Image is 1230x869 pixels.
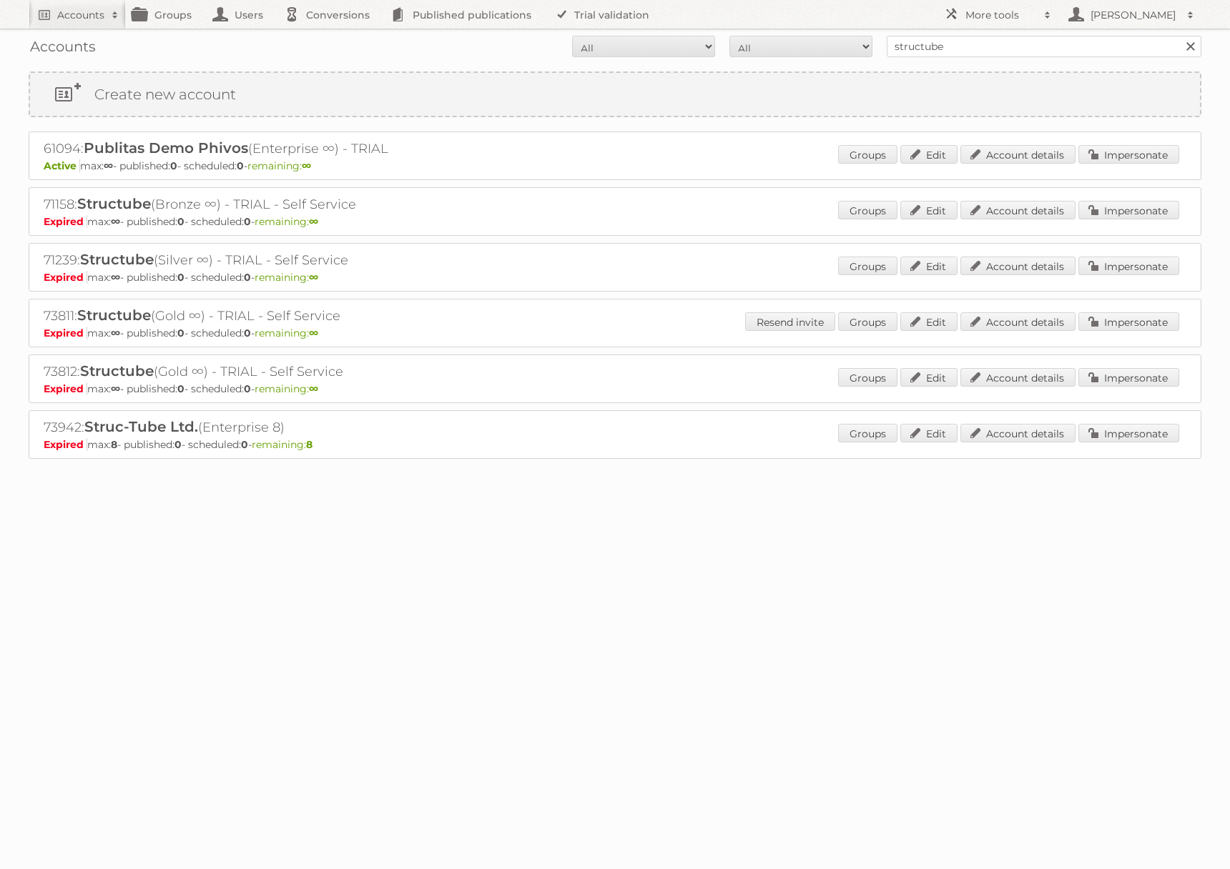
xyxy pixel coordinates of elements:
[174,438,182,451] strong: 0
[900,201,958,219] a: Edit
[302,159,311,172] strong: ∞
[247,159,311,172] span: remaining:
[960,424,1076,442] a: Account details
[1087,8,1180,22] h2: [PERSON_NAME]
[44,418,544,437] h2: 73942: (Enterprise 8)
[900,257,958,275] a: Edit
[241,438,248,451] strong: 0
[44,382,87,395] span: Expired
[1078,368,1179,387] a: Impersonate
[1078,312,1179,331] a: Impersonate
[900,145,958,164] a: Edit
[960,145,1076,164] a: Account details
[1078,145,1179,164] a: Impersonate
[177,382,184,395] strong: 0
[44,327,1186,339] p: max: - published: - scheduled: -
[77,195,151,212] span: Structube
[838,368,897,387] a: Groups
[111,382,120,395] strong: ∞
[44,215,1186,228] p: max: - published: - scheduled: -
[111,215,120,228] strong: ∞
[255,382,318,395] span: remaining:
[111,438,117,451] strong: 8
[838,201,897,219] a: Groups
[255,215,318,228] span: remaining:
[838,424,897,442] a: Groups
[177,271,184,284] strong: 0
[80,362,154,379] span: Structube
[960,201,1076,219] a: Account details
[44,327,87,339] span: Expired
[177,327,184,339] strong: 0
[44,139,544,158] h2: 61094: (Enterprise ∞) - TRIAL
[44,251,544,269] h2: 71239: (Silver ∞) - TRIAL - Self Service
[1078,201,1179,219] a: Impersonate
[1078,257,1179,275] a: Impersonate
[900,424,958,442] a: Edit
[237,159,244,172] strong: 0
[57,8,104,22] h2: Accounts
[244,327,251,339] strong: 0
[255,327,318,339] span: remaining:
[80,251,154,268] span: Structube
[111,271,120,284] strong: ∞
[252,438,313,451] span: remaining:
[838,145,897,164] a: Groups
[30,73,1200,116] a: Create new account
[44,271,1186,284] p: max: - published: - scheduled: -
[44,362,544,381] h2: 73812: (Gold ∞) - TRIAL - Self Service
[255,271,318,284] span: remaining:
[44,215,87,228] span: Expired
[84,139,248,157] span: Publitas Demo Phivos
[960,312,1076,331] a: Account details
[309,271,318,284] strong: ∞
[838,257,897,275] a: Groups
[745,312,835,331] a: Resend invite
[244,382,251,395] strong: 0
[44,159,1186,172] p: max: - published: - scheduled: -
[104,159,113,172] strong: ∞
[838,312,897,331] a: Groups
[77,307,151,324] span: Structube
[111,327,120,339] strong: ∞
[1078,424,1179,442] a: Impersonate
[44,271,87,284] span: Expired
[44,382,1186,395] p: max: - published: - scheduled: -
[44,307,544,325] h2: 73811: (Gold ∞) - TRIAL - Self Service
[44,438,87,451] span: Expired
[309,382,318,395] strong: ∞
[309,327,318,339] strong: ∞
[306,438,313,451] strong: 8
[244,271,251,284] strong: 0
[244,215,251,228] strong: 0
[900,312,958,331] a: Edit
[960,257,1076,275] a: Account details
[44,195,544,214] h2: 71158: (Bronze ∞) - TRIAL - Self Service
[177,215,184,228] strong: 0
[44,438,1186,451] p: max: - published: - scheduled: -
[309,215,318,228] strong: ∞
[965,8,1037,22] h2: More tools
[44,159,80,172] span: Active
[960,368,1076,387] a: Account details
[170,159,177,172] strong: 0
[900,368,958,387] a: Edit
[84,418,198,435] span: Struc-Tube Ltd.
